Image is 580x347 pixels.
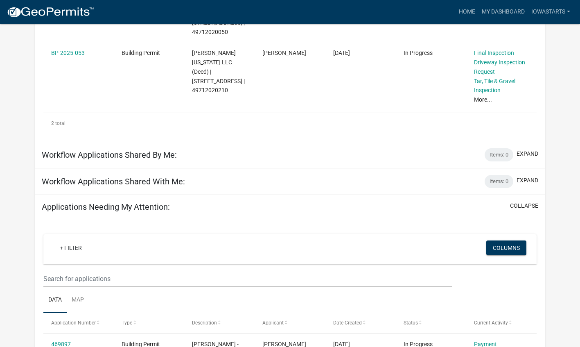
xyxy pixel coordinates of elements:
div: 2 total [43,113,537,134]
span: Applicant [262,320,284,326]
span: D R HORTON - IOWA LLC (Deed) | 2205 N SUMMERCREST ST | 49712020210 [192,50,245,93]
datatable-header-cell: Date Created [325,313,395,333]
datatable-header-cell: Application Number [43,313,114,333]
span: Ashley Threlkeld [262,50,306,56]
a: Map [67,287,89,313]
span: 03/26/2025 [333,50,350,56]
h5: Applications Needing My Attention: [42,202,170,212]
button: collapse [510,202,538,210]
span: Type [122,320,132,326]
datatable-header-cell: Status [396,313,466,333]
a: More... [474,96,492,103]
datatable-header-cell: Current Activity [466,313,537,333]
a: My Dashboard [478,4,528,20]
datatable-header-cell: Description [184,313,255,333]
span: Current Activity [474,320,508,326]
div: Items: 0 [485,175,513,188]
h5: Workflow Applications Shared By Me: [42,150,177,160]
span: Building Permit [122,50,160,56]
datatable-header-cell: Applicant [255,313,325,333]
span: Date Created [333,320,362,326]
a: Final Inspection [474,50,514,56]
a: IowaStarts [528,4,573,20]
input: Search for applications [43,270,452,287]
a: + Filter [53,240,88,255]
a: Data [43,287,67,313]
button: expand [517,176,538,185]
a: Tar, Tile & Gravel Inspection [474,78,515,94]
h5: Workflow Applications Shared With Me: [42,177,185,186]
span: Status [404,320,418,326]
a: Driveway Inspection Request [474,59,525,75]
button: Columns [486,240,526,255]
span: Application Number [51,320,96,326]
div: Items: 0 [485,148,513,161]
datatable-header-cell: Type [114,313,184,333]
button: expand [517,150,538,158]
a: BP-2025-053 [51,50,85,56]
span: Description [192,320,217,326]
span: In Progress [404,50,433,56]
a: Home [456,4,478,20]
